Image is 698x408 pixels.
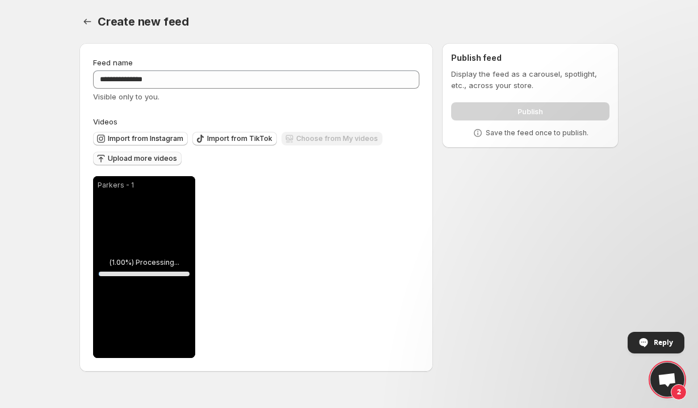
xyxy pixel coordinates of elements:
h2: Publish feed [451,52,609,64]
span: Videos [93,117,117,126]
p: Save the feed once to publish. [486,128,588,138]
div: Parkers - 1(1.00%) Processing...1% [93,176,195,358]
div: Open chat [650,363,684,397]
span: Create new feed [98,15,189,28]
span: Import from TikTok [207,134,272,143]
span: Reply [654,332,673,352]
span: Visible only to you. [93,92,159,101]
span: Feed name [93,58,133,67]
button: Import from Instagram [93,132,188,145]
p: Parkers - 1 [98,181,191,190]
button: Import from TikTok [192,132,277,145]
button: Upload more videos [93,152,182,165]
span: Upload more videos [108,154,177,163]
span: 2 [671,384,687,400]
p: Display the feed as a carousel, spotlight, etc., across your store. [451,68,609,91]
button: Settings [79,14,95,30]
span: Import from Instagram [108,134,183,143]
